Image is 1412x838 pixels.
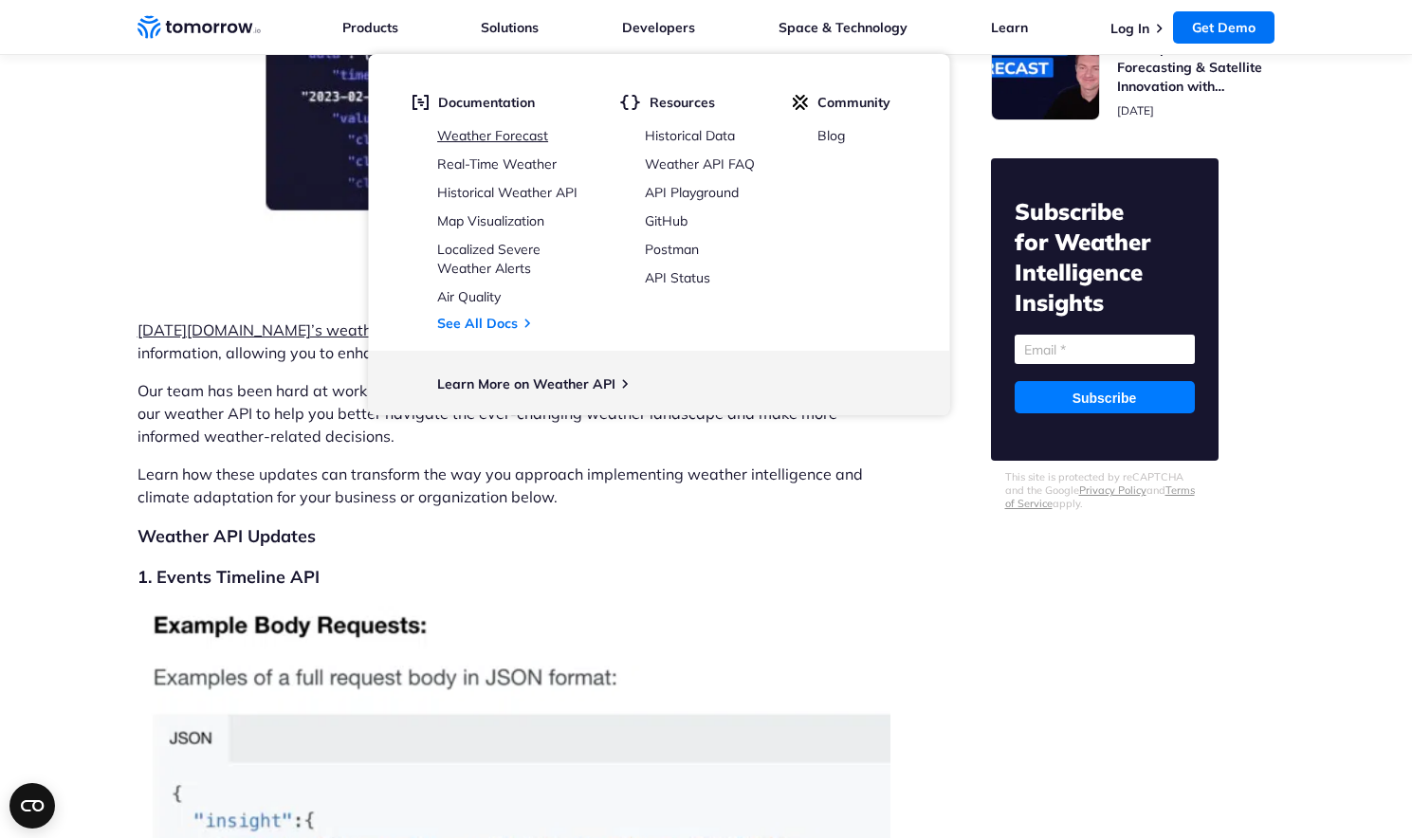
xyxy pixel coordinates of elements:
[9,783,55,829] button: Open CMP widget
[645,212,688,229] a: GitHub
[1015,335,1195,364] input: Email *
[437,375,615,392] a: Learn More on Weather API
[645,184,739,201] a: API Playground
[1015,196,1195,318] h2: Subscribe for Weather Intelligence Insights
[138,465,863,506] span: Learn how these updates can transform the way you approach implementing weather intelligence and ...
[991,16,1275,120] a: Read The Expert Forecast: AI Forecasting & Satellite Innovation with Randy Chase
[817,94,890,111] span: Community
[1173,11,1274,44] a: Get Demo
[1015,381,1195,413] input: Subscribe
[817,127,845,144] a: Blog
[437,155,557,173] a: Real-Time Weather
[645,155,755,173] a: Weather API FAQ
[437,241,541,277] a: Localized Severe Weather Alerts
[792,94,808,111] img: tio-c.svg
[991,19,1028,36] a: Learn
[437,184,578,201] a: Historical Weather API
[645,127,735,144] a: Historical Data
[1110,20,1149,37] a: Log In
[412,94,429,111] img: doc.svg
[1079,483,1146,497] a: Privacy Policy
[138,566,320,588] strong: 1. Events Timeline API
[645,241,699,258] a: Postman
[438,94,535,111] span: Documentation
[645,269,710,286] a: API Status
[1005,470,1204,510] p: This site is protected by reCAPTCHA and the Google and apply.
[1005,483,1195,510] a: Terms of Service
[138,320,414,339] a: [DATE][DOMAIN_NAME]’s weather API
[650,94,715,111] span: Resources
[138,525,316,547] strong: Weather API Updates
[138,381,877,446] span: Our team has been hard at work over the past couple of months, developing and refining new update...
[437,315,518,332] a: See All Docs
[342,19,398,36] a: Products
[1117,103,1154,118] span: publish date
[437,288,501,305] a: Air Quality
[481,19,539,36] a: Solutions
[1117,39,1275,96] h3: The Expert Forecast: AI Forecasting & Satellite Innovation with [PERSON_NAME]
[437,127,548,144] a: Weather Forecast
[622,19,695,36] a: Developers
[138,13,261,42] a: Home link
[779,19,908,36] a: Space & Technology
[619,94,640,111] img: brackets.svg
[437,212,544,229] a: Map Visualization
